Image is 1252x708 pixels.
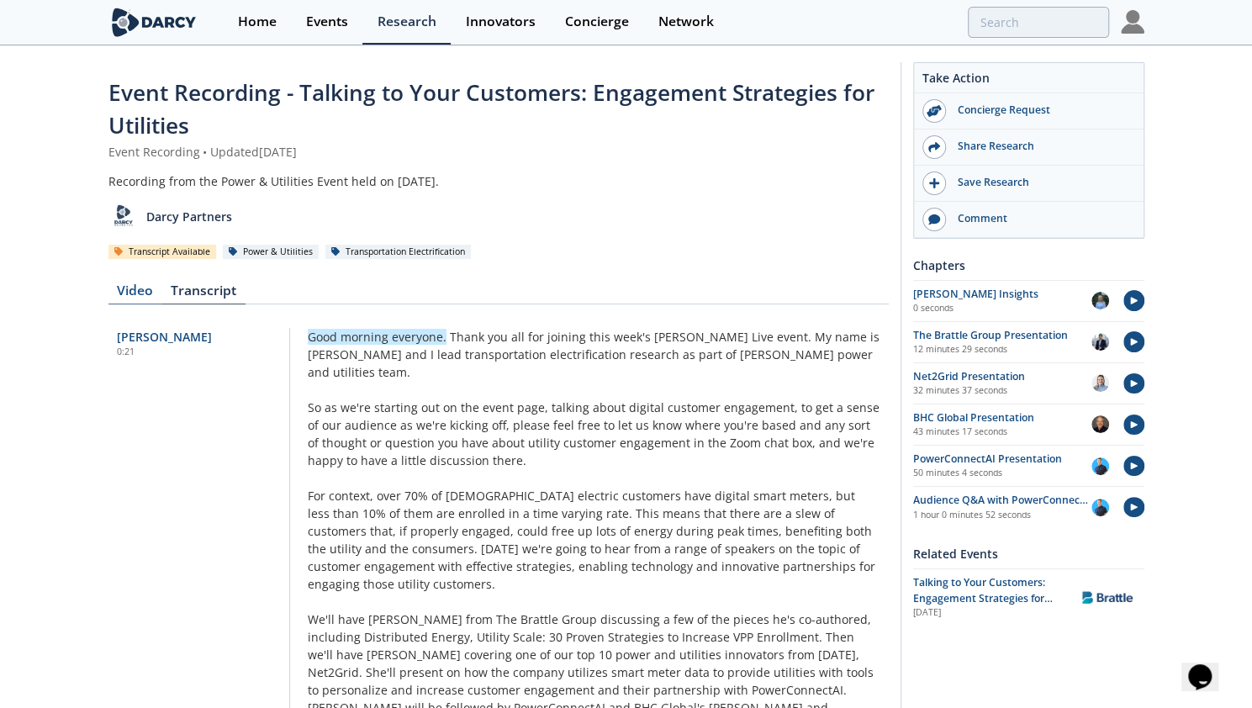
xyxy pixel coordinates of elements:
[1123,290,1144,311] img: play-chapters.svg
[913,606,941,618] font: [DATE]
[108,144,200,160] font: Event Recording
[565,12,629,30] font: Concierge
[117,346,135,357] font: 0:21
[378,12,436,30] font: Research
[1074,583,1142,612] img: The Brattle Group
[913,452,1062,466] font: PowerConnectAI Presentation
[913,509,1031,520] font: 1 hour 0 minutes 52 seconds
[308,611,871,645] font: We'll have [PERSON_NAME] from The Brattle Group discussing a few of the pieces he's co-authored, ...
[308,541,875,592] font: [DATE] we're going to hear from a range of speakers on the topic of customer engagement with effe...
[913,343,1007,355] font: 12 minutes 29 seconds
[108,8,200,37] img: logo-wide.svg
[308,399,880,468] font: So as we're starting out on the event page, talking about digital customer engagement, to get a s...
[203,144,207,160] font: •
[308,329,446,345] font: Good morning everyone.
[968,7,1109,38] input: Advanced Search
[958,103,1050,117] font: Concierge Request
[913,410,1034,425] font: BHC Global Presentation
[658,12,714,30] font: Network
[1123,373,1144,394] img: play-chapters.svg
[117,281,153,299] font: Video
[129,246,210,257] font: Transcript Available
[1091,415,1109,433] img: cd884ba0-b05e-413f-b576-e87a31efdc55
[243,246,313,257] font: Power & Utilities
[922,70,990,86] font: Take Action
[913,493,1088,522] font: Audience Q&A with PowerConnect AI and Net2Grid
[1123,331,1144,352] img: play-chapters.svg
[913,287,1038,301] font: [PERSON_NAME] Insights
[1181,641,1235,691] iframe: chat widget
[108,77,874,140] font: Event Recording - Talking to Your Customers: Engagement Strategies for Utilities
[913,575,1053,621] font: Talking to Your Customers: Engagement Strategies for Utilities
[913,384,1007,396] font: 32 minutes 37 seconds
[346,246,465,257] font: Transportation Electrification
[117,329,212,345] font: [PERSON_NAME]
[308,488,855,521] font: For context, over 70% of [DEMOGRAPHIC_DATA] electric customers have digital smart meters, but les...
[1091,333,1109,351] img: 781a77fd-97c1-4638-8676-fd926472e219
[308,329,880,380] font: My name is [PERSON_NAME] and I lead transportation electrification research as part of [PERSON_NA...
[308,505,872,557] font: This means that there are a slew of customers that, if properly engaged, could free up lots of en...
[913,257,965,273] font: Chapters
[913,467,1002,478] font: 50 minutes 4 seconds
[1091,499,1109,516] img: dfc920d1-42f7-40b6-8633-bec6bb22c81a
[1121,10,1144,34] img: Profile
[1091,292,1109,309] img: 48b9ed74-1113-426d-8bd2-6cc133422703
[308,664,874,698] font: She'll present on how the company utilizes smart meter data to provide utilities with tools to pe...
[1123,456,1144,477] img: play-chapters.svg
[238,12,277,30] font: Home
[913,425,1007,437] font: 43 minutes 17 seconds
[913,575,1144,620] a: Talking to Your Customers: Engagement Strategies for Utilities [DATE] The Brattle Group
[913,302,954,314] font: 0 seconds
[913,328,1068,342] font: The Brattle Group Presentation
[306,12,348,30] font: Events
[308,629,859,680] font: Then we'll have [PERSON_NAME] covering one of our top 10 power and utilities innovators from [DAT...
[146,209,232,225] font: Darcy Partners
[958,175,1029,189] font: Save Research
[1123,497,1144,518] img: play-chapters.svg
[1091,457,1109,475] img: dfc920d1-42f7-40b6-8633-bec6bb22c81a
[958,211,1007,225] font: Comment
[171,281,236,299] font: Transcript
[210,144,259,160] font: Updated
[1091,374,1109,392] img: 8nc8IWNxTTajwnz6EI9K
[259,144,297,160] font: [DATE]
[913,369,1025,383] font: Net2Grid Presentation
[108,173,439,189] font: Recording from the Power & Utilities Event held on [DATE].
[1123,415,1144,436] img: play-chapters.svg
[958,139,1034,153] font: Share Research
[466,12,536,30] font: Innovators
[913,546,998,562] font: Related Events
[450,329,811,345] font: Thank you all for joining this week's [PERSON_NAME] Live event.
